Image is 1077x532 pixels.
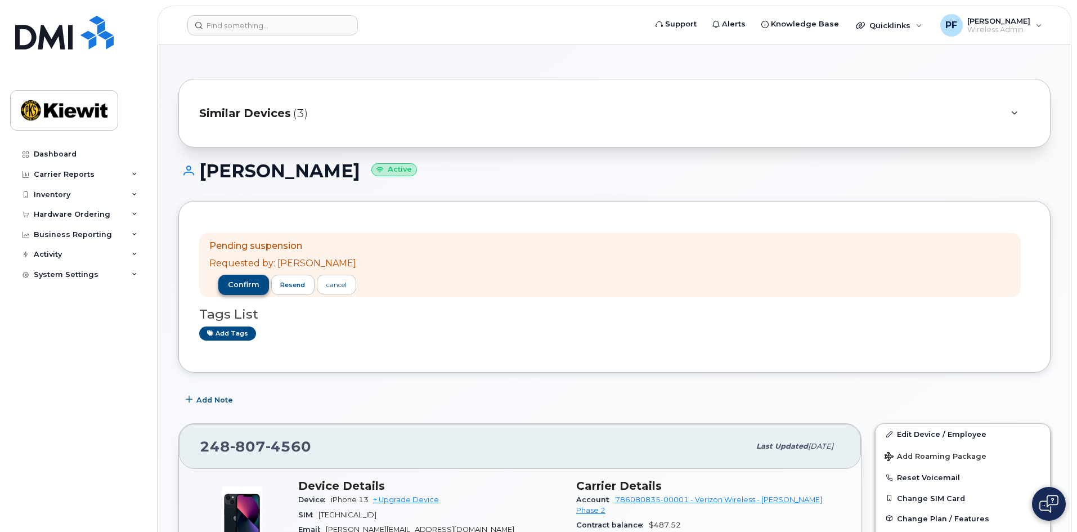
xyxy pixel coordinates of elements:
p: Pending suspension [209,240,356,253]
a: Edit Device / Employee [876,424,1050,444]
h3: Device Details [298,479,563,493]
span: iPhone 13 [331,495,369,504]
button: Add Roaming Package [876,444,1050,467]
span: Change Plan / Features [897,514,989,522]
h3: Tags List [199,307,1030,321]
span: [TECHNICAL_ID] [318,511,376,519]
span: Add Roaming Package [885,452,986,463]
h3: Carrier Details [576,479,841,493]
span: Account [576,495,615,504]
span: Contract balance [576,521,649,529]
button: confirm [218,275,269,295]
span: confirm [228,280,259,290]
span: 807 [230,438,266,455]
button: Change Plan / Features [876,508,1050,529]
span: Similar Devices [199,105,291,122]
a: cancel [317,275,356,294]
span: SIM [298,511,318,519]
span: (3) [293,105,308,122]
a: + Upgrade Device [373,495,439,504]
a: Add tags [199,327,256,341]
button: resend [271,275,315,295]
button: Reset Voicemail [876,467,1050,488]
div: cancel [326,280,347,290]
span: $487.52 [649,521,681,529]
small: Active [371,163,417,176]
button: Add Note [178,390,243,410]
span: resend [280,280,305,289]
img: Open chat [1039,495,1058,513]
span: Device [298,495,331,504]
span: Last updated [756,442,808,450]
button: Change SIM Card [876,488,1050,508]
span: [DATE] [808,442,833,450]
h1: [PERSON_NAME] [178,161,1051,181]
span: Add Note [196,395,233,405]
p: Requested by: [PERSON_NAME] [209,257,356,270]
span: 248 [200,438,311,455]
a: 786080835-00001 - Verizon Wireless - [PERSON_NAME] Phase 2 [576,495,822,514]
span: 4560 [266,438,311,455]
